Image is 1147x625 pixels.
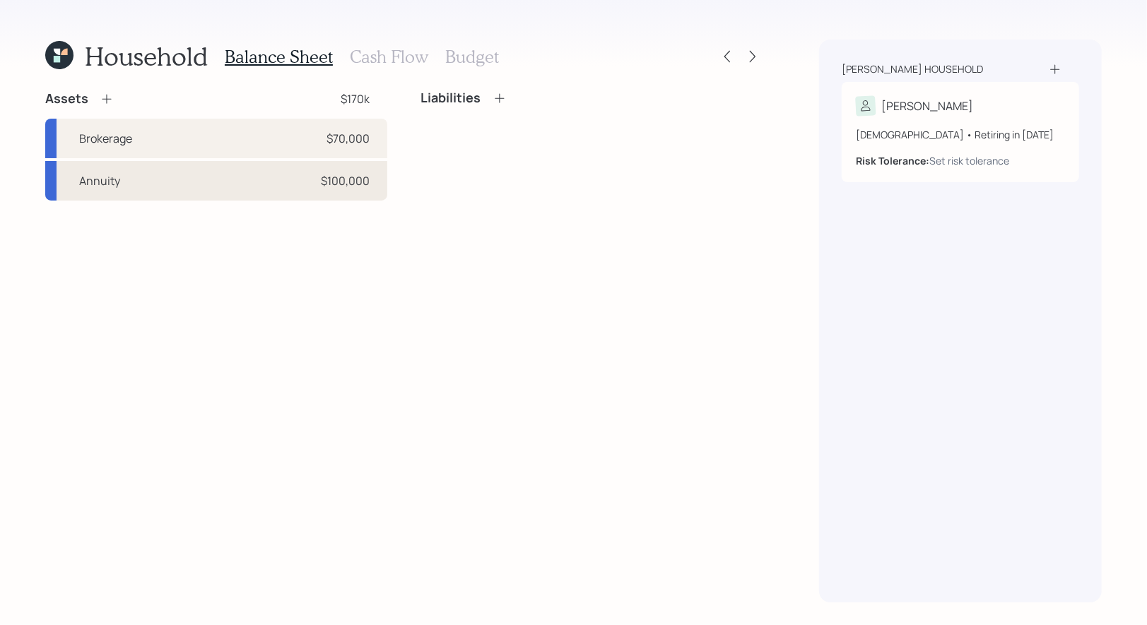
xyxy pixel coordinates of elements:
[327,130,370,147] div: $70,000
[842,62,983,76] div: [PERSON_NAME] household
[79,130,132,147] div: Brokerage
[45,91,88,107] h4: Assets
[79,172,120,189] div: Annuity
[225,47,333,67] h3: Balance Sheet
[445,47,499,67] h3: Budget
[856,127,1065,142] div: [DEMOGRAPHIC_DATA] • Retiring in [DATE]
[856,154,929,167] b: Risk Tolerance:
[350,47,428,67] h3: Cash Flow
[929,153,1009,168] div: Set risk tolerance
[85,41,208,71] h1: Household
[322,172,370,189] div: $100,000
[421,90,481,106] h4: Liabilities
[341,90,370,107] div: $170k
[881,97,973,114] div: [PERSON_NAME]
